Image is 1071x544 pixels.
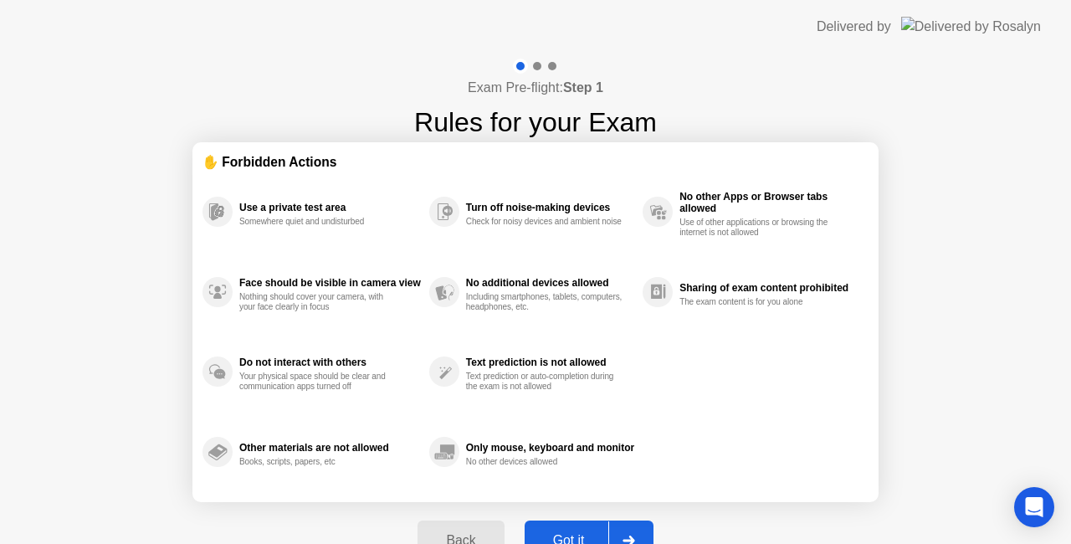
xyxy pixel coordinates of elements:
[679,282,860,294] div: Sharing of exam content prohibited
[239,357,421,368] div: Do not interact with others
[414,102,657,142] h1: Rules for your Exam
[466,217,624,227] div: Check for noisy devices and ambient noise
[901,17,1041,36] img: Delivered by Rosalyn
[239,442,421,454] div: Other materials are not allowed
[817,17,891,37] div: Delivered by
[466,372,624,392] div: Text prediction or auto-completion during the exam is not allowed
[239,217,397,227] div: Somewhere quiet and undisturbed
[239,292,397,312] div: Nothing should cover your camera, with your face clearly in focus
[239,457,397,467] div: Books, scripts, papers, etc
[239,277,421,289] div: Face should be visible in camera view
[466,457,624,467] div: No other devices allowed
[679,297,838,307] div: The exam content is for you alone
[679,191,860,214] div: No other Apps or Browser tabs allowed
[239,372,397,392] div: Your physical space should be clear and communication apps turned off
[563,80,603,95] b: Step 1
[466,277,634,289] div: No additional devices allowed
[466,292,624,312] div: Including smartphones, tablets, computers, headphones, etc.
[466,442,634,454] div: Only mouse, keyboard and monitor
[466,357,634,368] div: Text prediction is not allowed
[468,78,603,98] h4: Exam Pre-flight:
[202,152,869,172] div: ✋ Forbidden Actions
[1014,487,1054,527] div: Open Intercom Messenger
[239,202,421,213] div: Use a private test area
[679,218,838,238] div: Use of other applications or browsing the internet is not allowed
[466,202,634,213] div: Turn off noise-making devices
